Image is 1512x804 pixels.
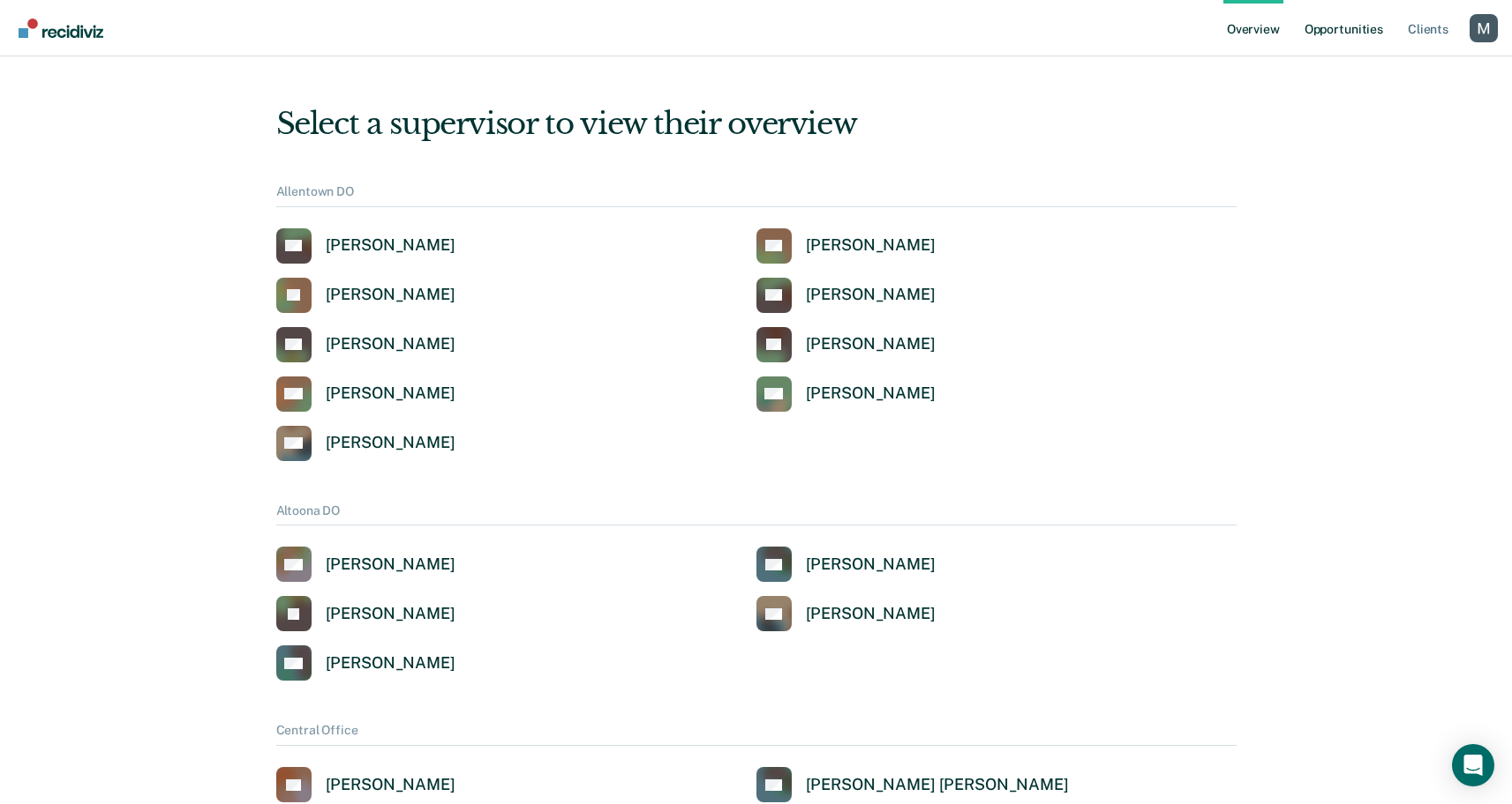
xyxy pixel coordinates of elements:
a: [PERSON_NAME] [276,767,455,802]
a: [PERSON_NAME] [276,426,455,461]
div: [PERSON_NAME] [326,334,455,354]
div: [PERSON_NAME] [326,433,455,453]
a: [PERSON_NAME] [PERSON_NAME] [756,767,1069,802]
a: [PERSON_NAME] [276,547,455,582]
div: [PERSON_NAME] [806,334,936,354]
a: [PERSON_NAME] [276,327,455,362]
div: [PERSON_NAME] [326,604,455,624]
div: [PERSON_NAME] [326,775,455,795]
a: [PERSON_NAME] [756,547,936,582]
img: Recidiviz [19,19,103,38]
a: [PERSON_NAME] [756,327,936,362]
div: Open Intercom Messenger [1452,744,1494,786]
div: [PERSON_NAME] [326,383,455,404]
div: Central Office [276,723,1237,746]
div: [PERSON_NAME] [806,604,936,624]
a: [PERSON_NAME] [276,278,455,313]
div: [PERSON_NAME] [PERSON_NAME] [806,775,1069,795]
div: [PERSON_NAME] [806,285,936,305]
a: [PERSON_NAME] [756,596,936,631]
a: [PERSON_NAME] [756,278,936,313]
div: [PERSON_NAME] [326,653,455,674]
a: [PERSON_NAME] [756,376,936,412]
button: Profile dropdown button [1470,14,1498,42]
a: [PERSON_NAME] [276,596,455,631]
div: Select a supervisor to view their overview [276,106,1237,142]
div: [PERSON_NAME] [326,555,455,575]
div: Allentown DO [276,184,1237,207]
div: [PERSON_NAME] [806,235,936,256]
div: [PERSON_NAME] [806,555,936,575]
a: [PERSON_NAME] [276,645,455,681]
div: [PERSON_NAME] [326,235,455,256]
a: [PERSON_NAME] [756,228,936,264]
div: Altoona DO [276,503,1237,526]
a: [PERSON_NAME] [276,228,455,264]
div: [PERSON_NAME] [326,285,455,305]
div: [PERSON_NAME] [806,383,936,404]
a: [PERSON_NAME] [276,376,455,412]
